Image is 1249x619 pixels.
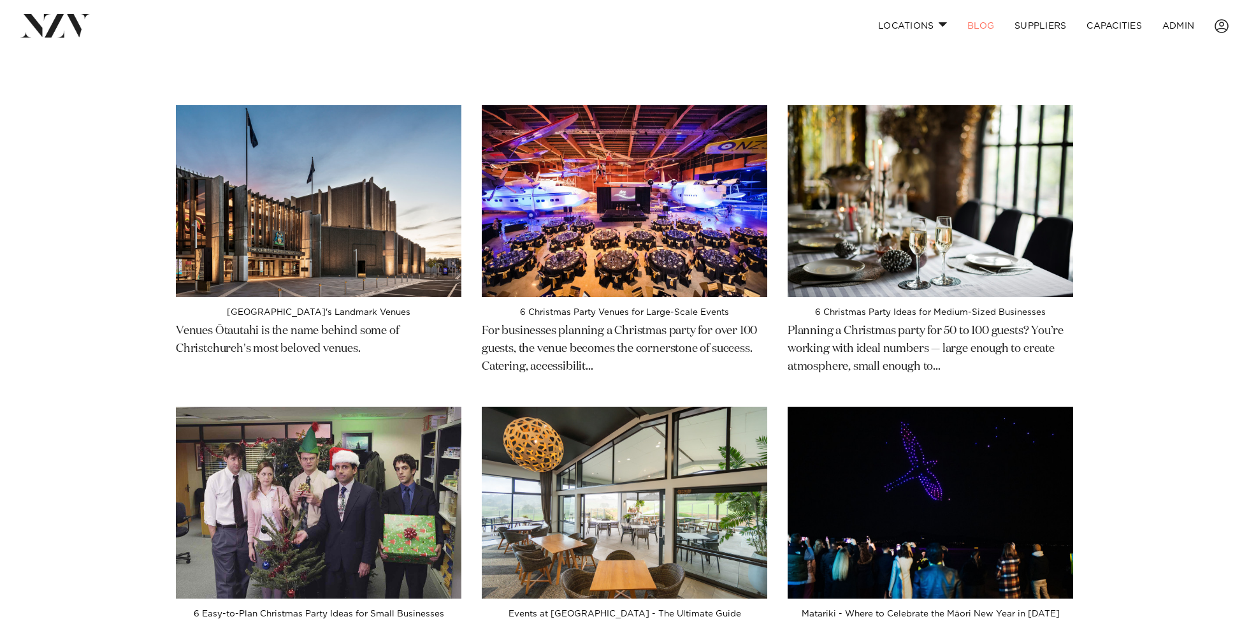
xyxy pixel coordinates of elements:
[788,105,1073,297] img: 6 Christmas Party Ideas for Medium-Sized Businesses
[20,14,90,37] img: nzv-logo.png
[482,317,767,376] p: For businesses planning a Christmas party for over 100 guests, the venue becomes the cornerstone ...
[1076,12,1152,40] a: Capacities
[957,12,1004,40] a: BLOG
[482,609,767,619] h4: Events at [GEOGRAPHIC_DATA] - The Ultimate Guide
[788,407,1073,599] img: Matariki - Where to Celebrate the Māori New Year in 2025
[176,407,461,599] img: 6 Easy-to-Plan Christmas Party Ideas for Small Businesses
[176,609,461,619] h4: 6 Easy-to-Plan Christmas Party Ideas for Small Businesses
[482,407,767,599] img: Events at Wainui Golf Club - The Ultimate Guide
[788,307,1073,317] h4: 6 Christmas Party Ideas for Medium-Sized Businesses
[788,317,1073,376] p: Planning a Christmas party for 50 to 100 guests? You’re working with ideal numbers — large enough...
[868,12,957,40] a: Locations
[176,105,461,297] img: Christchurch's Landmark Venues
[482,307,767,317] h4: 6 Christmas Party Venues for Large-Scale Events
[1004,12,1076,40] a: SUPPLIERS
[1152,12,1204,40] a: ADMIN
[482,105,767,391] a: 6 Christmas Party Venues for Large-Scale Events 6 Christmas Party Venues for Large-Scale Events F...
[176,307,461,317] h4: [GEOGRAPHIC_DATA]'s Landmark Venues
[788,609,1073,619] h4: Matariki - Where to Celebrate the Māori New Year in [DATE]
[176,317,461,358] p: Venues Ōtautahi is the name behind some of Christchurch's most beloved venues.
[788,105,1073,391] a: 6 Christmas Party Ideas for Medium-Sized Businesses 6 Christmas Party Ideas for Medium-Sized Busi...
[482,105,767,297] img: 6 Christmas Party Venues for Large-Scale Events
[176,105,461,374] a: Christchurch's Landmark Venues [GEOGRAPHIC_DATA]'s Landmark Venues Venues Ōtautahi is the name be...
